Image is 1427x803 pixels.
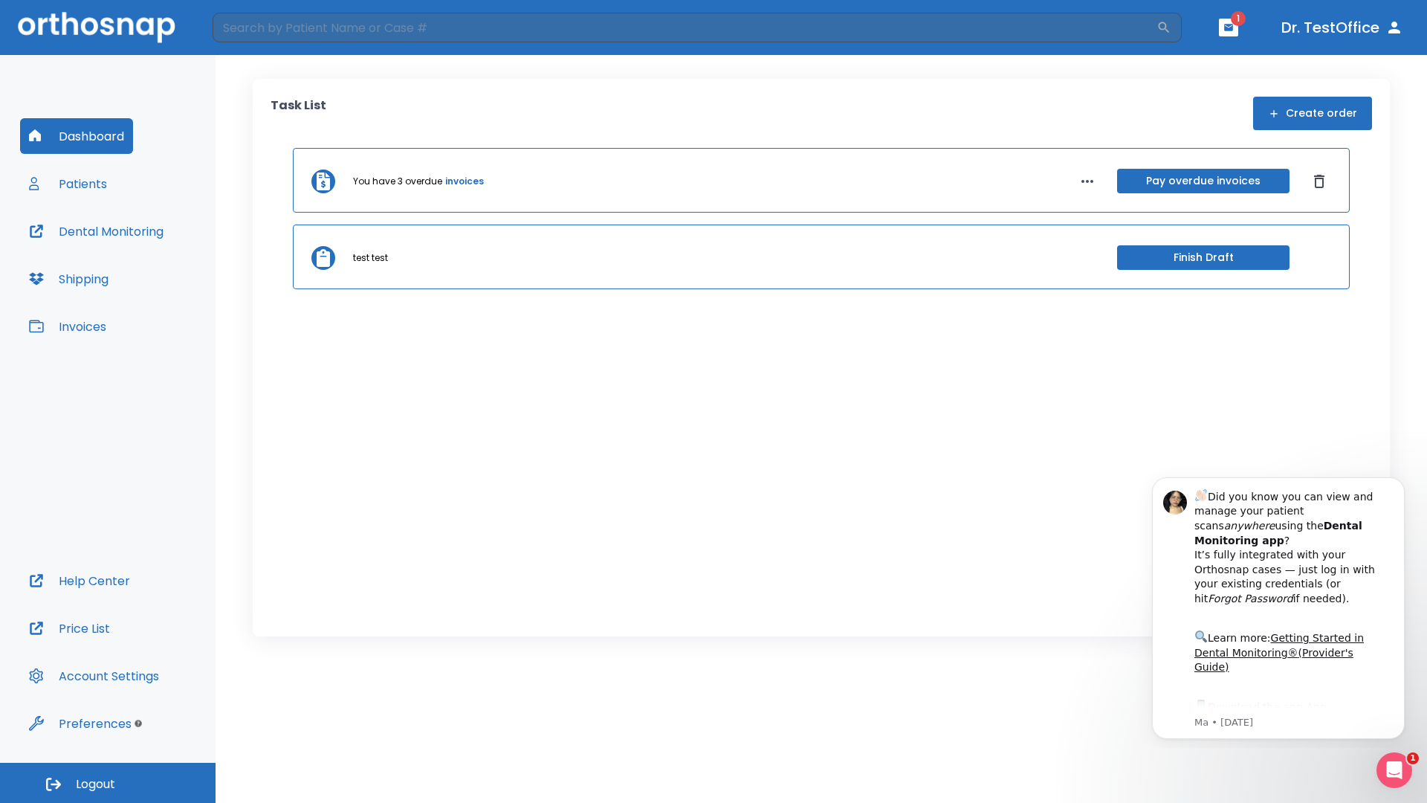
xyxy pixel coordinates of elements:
[1376,752,1412,788] iframe: Intercom live chat
[65,233,252,309] div: Download the app: | ​ Let us know if you need help getting started!
[213,13,1156,42] input: Search by Patient Name or Case #
[20,309,115,344] button: Invoices
[1275,14,1409,41] button: Dr. TestOffice
[271,97,326,130] p: Task List
[76,776,115,793] span: Logout
[252,23,264,35] button: Dismiss notification
[1253,97,1372,130] button: Create order
[445,175,484,188] a: invoices
[132,717,145,730] div: Tooltip anchor
[18,12,175,42] img: Orthosnap
[20,118,133,154] button: Dashboard
[353,251,388,265] p: test test
[65,252,252,265] p: Message from Ma, sent 5w ago
[1130,464,1427,748] iframe: Intercom notifications message
[20,166,116,201] button: Patients
[1231,11,1246,26] span: 1
[1307,170,1331,193] button: Dismiss
[353,175,442,188] p: You have 3 overdue
[20,213,172,249] button: Dental Monitoring
[20,563,139,599] button: Help Center
[1117,245,1290,270] button: Finish Draft
[20,261,117,297] button: Shipping
[20,706,140,741] button: Preferences
[20,658,168,694] button: Account Settings
[1407,752,1419,764] span: 1
[1117,169,1290,193] button: Pay overdue invoices
[20,610,119,646] button: Price List
[65,237,197,264] a: App Store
